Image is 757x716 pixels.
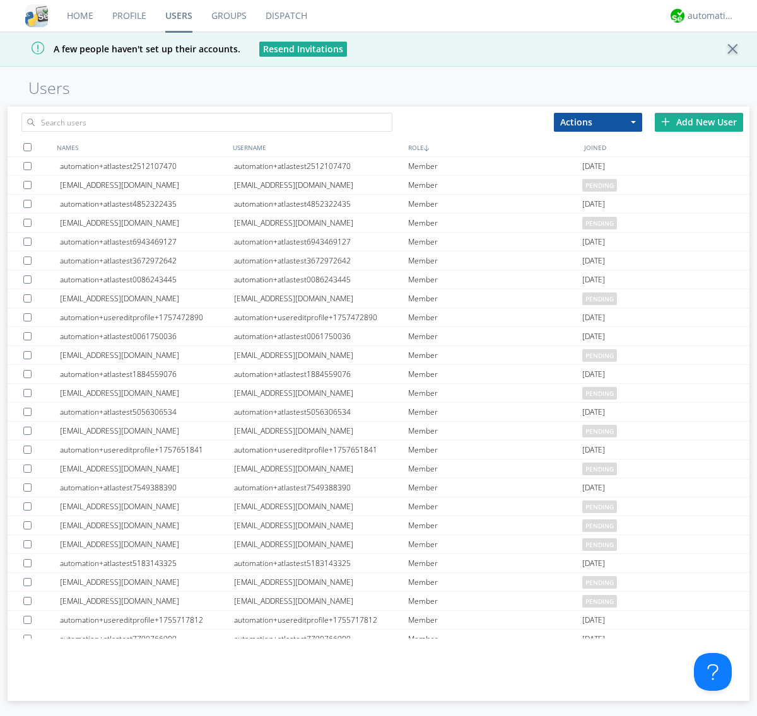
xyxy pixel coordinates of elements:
[671,9,684,23] img: d2d01cd9b4174d08988066c6d424eccd
[60,441,234,459] div: automation+usereditprofile+1757651841
[234,176,408,194] div: [EMAIL_ADDRESS][DOMAIN_NAME]
[408,516,582,534] div: Member
[60,346,234,364] div: [EMAIL_ADDRESS][DOMAIN_NAME]
[408,270,582,289] div: Member
[8,384,749,403] a: [EMAIL_ADDRESS][DOMAIN_NAME][EMAIL_ADDRESS][DOMAIN_NAME]Memberpending
[8,346,749,365] a: [EMAIL_ADDRESS][DOMAIN_NAME][EMAIL_ADDRESS][DOMAIN_NAME]Memberpending
[259,42,347,57] button: Resend Invitations
[408,176,582,194] div: Member
[581,138,757,156] div: JOINED
[554,113,642,132] button: Actions
[8,308,749,327] a: automation+usereditprofile+1757472890automation+usereditprofile+1757472890Member[DATE]
[408,497,582,516] div: Member
[8,459,749,478] a: [EMAIL_ADDRESS][DOMAIN_NAME][EMAIL_ADDRESS][DOMAIN_NAME]Memberpending
[408,346,582,364] div: Member
[54,138,230,156] div: NAMES
[60,592,234,610] div: [EMAIL_ADDRESS][DOMAIN_NAME]
[8,233,749,251] a: automation+atlastest6943469127automation+atlastest6943469127Member[DATE]
[60,176,234,194] div: [EMAIL_ADDRESS][DOMAIN_NAME]
[60,516,234,534] div: [EMAIL_ADDRESS][DOMAIN_NAME]
[234,233,408,251] div: automation+atlastest6943469127
[582,233,605,251] span: [DATE]
[582,576,617,589] span: pending
[60,214,234,232] div: [EMAIL_ADDRESS][DOMAIN_NAME]
[230,138,406,156] div: USERNAME
[8,214,749,233] a: [EMAIL_ADDRESS][DOMAIN_NAME][EMAIL_ADDRESS][DOMAIN_NAME]Memberpending
[60,478,234,497] div: automation+atlastest7549388390
[408,554,582,572] div: Member
[408,441,582,459] div: Member
[8,630,749,649] a: automation+atlastest7790766909automation+atlastest7790766909Member[DATE]
[60,611,234,629] div: automation+usereditprofile+1755717812
[408,308,582,326] div: Member
[234,384,408,402] div: [EMAIL_ADDRESS][DOMAIN_NAME]
[582,478,605,497] span: [DATE]
[694,653,732,691] iframe: Toggle Customer Support
[405,138,581,156] div: ROLE
[234,516,408,534] div: [EMAIL_ADDRESS][DOMAIN_NAME]
[582,157,605,176] span: [DATE]
[60,422,234,440] div: [EMAIL_ADDRESS][DOMAIN_NAME]
[582,441,605,459] span: [DATE]
[60,630,234,648] div: automation+atlastest7790766909
[234,346,408,364] div: [EMAIL_ADDRESS][DOMAIN_NAME]
[8,270,749,289] a: automation+atlastest0086243445automation+atlastest0086243445Member[DATE]
[408,384,582,402] div: Member
[234,308,408,326] div: automation+usereditprofile+1757472890
[582,595,617,608] span: pending
[234,573,408,591] div: [EMAIL_ADDRESS][DOMAIN_NAME]
[234,289,408,308] div: [EMAIL_ADDRESS][DOMAIN_NAME]
[408,630,582,648] div: Member
[8,554,749,573] a: automation+atlastest5183143325automation+atlastest5183143325Member[DATE]
[582,463,617,475] span: pending
[408,365,582,383] div: Member
[60,497,234,516] div: [EMAIL_ADDRESS][DOMAIN_NAME]
[60,365,234,383] div: automation+atlastest1884559076
[60,535,234,553] div: [EMAIL_ADDRESS][DOMAIN_NAME]
[582,308,605,327] span: [DATE]
[234,497,408,516] div: [EMAIL_ADDRESS][DOMAIN_NAME]
[60,459,234,478] div: [EMAIL_ADDRESS][DOMAIN_NAME]
[582,327,605,346] span: [DATE]
[8,327,749,346] a: automation+atlastest0061750036automation+atlastest0061750036Member[DATE]
[582,403,605,422] span: [DATE]
[234,441,408,459] div: automation+usereditprofile+1757651841
[8,157,749,176] a: automation+atlastest2512107470automation+atlastest2512107470Member[DATE]
[408,214,582,232] div: Member
[582,425,617,437] span: pending
[60,195,234,213] div: automation+atlastest4852322435
[8,592,749,611] a: [EMAIL_ADDRESS][DOMAIN_NAME][EMAIL_ADDRESS][DOMAIN_NAME]Memberpending
[582,179,617,192] span: pending
[582,270,605,289] span: [DATE]
[408,592,582,610] div: Member
[60,233,234,251] div: automation+atlastest6943469127
[234,554,408,572] div: automation+atlastest5183143325
[8,422,749,441] a: [EMAIL_ADDRESS][DOMAIN_NAME][EMAIL_ADDRESS][DOMAIN_NAME]Memberpending
[60,327,234,345] div: automation+atlastest0061750036
[408,573,582,591] div: Member
[234,478,408,497] div: automation+atlastest7549388390
[582,195,605,214] span: [DATE]
[234,270,408,289] div: automation+atlastest0086243445
[60,384,234,402] div: [EMAIL_ADDRESS][DOMAIN_NAME]
[8,403,749,422] a: automation+atlastest5056306534automation+atlastest5056306534Member[DATE]
[408,327,582,345] div: Member
[582,387,617,400] span: pending
[408,611,582,629] div: Member
[60,251,234,270] div: automation+atlastest3672972642
[234,611,408,629] div: automation+usereditprofile+1755717812
[582,519,617,532] span: pending
[8,478,749,497] a: automation+atlastest7549388390automation+atlastest7549388390Member[DATE]
[582,554,605,573] span: [DATE]
[408,233,582,251] div: Member
[60,289,234,308] div: [EMAIL_ADDRESS][DOMAIN_NAME]
[582,611,605,630] span: [DATE]
[234,630,408,648] div: automation+atlastest7790766909
[408,403,582,421] div: Member
[60,308,234,326] div: automation+usereditprofile+1757472890
[234,592,408,610] div: [EMAIL_ADDRESS][DOMAIN_NAME]
[234,327,408,345] div: automation+atlastest0061750036
[8,441,749,459] a: automation+usereditprofile+1757651841automation+usereditprofile+1757651841Member[DATE]
[408,251,582,270] div: Member
[8,365,749,384] a: automation+atlastest1884559076automation+atlastest1884559076Member[DATE]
